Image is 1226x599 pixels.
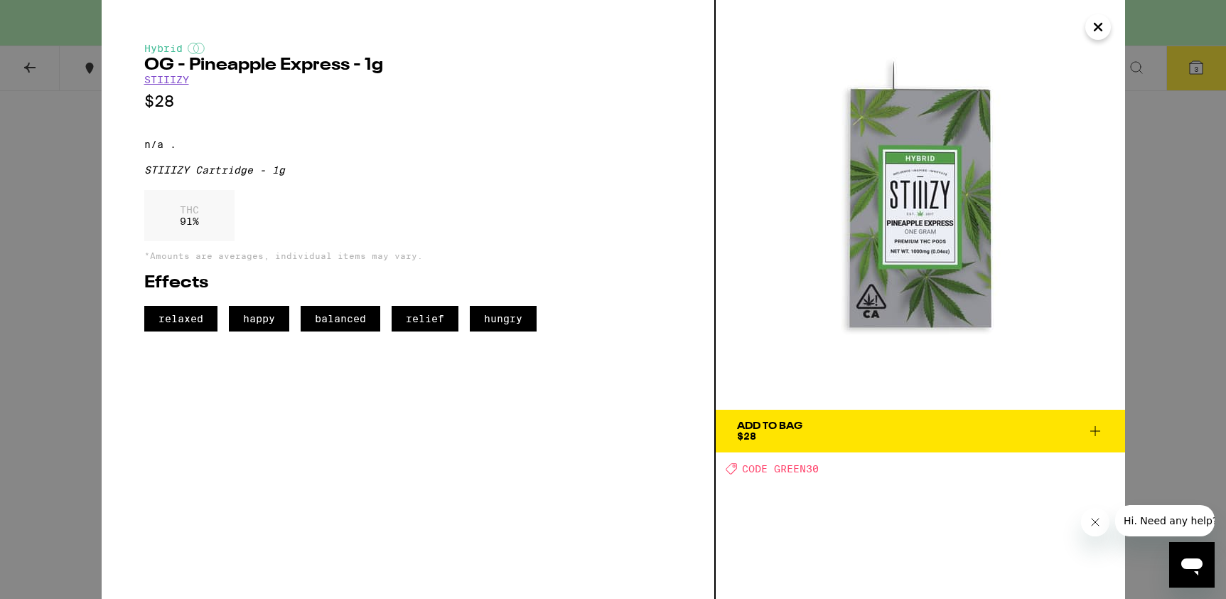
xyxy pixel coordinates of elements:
[144,57,672,74] h2: OG - Pineapple Express - 1g
[1081,508,1109,536] iframe: Close message
[144,190,235,241] div: 91 %
[716,410,1125,452] button: Add To Bag$28
[1169,542,1215,588] iframe: Button to launch messaging window
[144,275,672,292] h2: Effects
[301,306,380,332] span: balanced
[144,306,217,332] span: relaxed
[144,43,672,54] div: Hybrid
[1085,14,1111,40] button: Close
[144,139,672,150] p: n/a .
[9,10,102,21] span: Hi. Need any help?
[188,43,205,54] img: hybridColor.svg
[470,306,537,332] span: hungry
[229,306,289,332] span: happy
[144,251,672,260] p: *Amounts are averages, individual items may vary.
[1115,505,1215,536] iframe: Message from company
[742,463,819,475] span: CODE GREEN30
[180,204,199,216] p: THC
[144,92,672,110] p: $28
[737,421,802,431] div: Add To Bag
[737,430,756,442] span: $28
[144,74,189,85] a: STIIIZY
[144,164,672,176] div: STIIIZY Cartridge - 1g
[392,306,458,332] span: relief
